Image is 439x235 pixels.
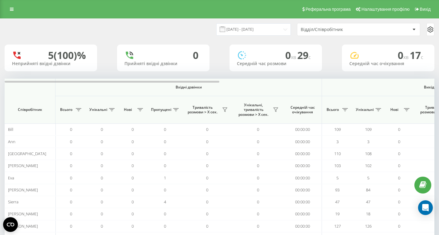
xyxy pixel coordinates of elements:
[206,211,208,217] span: 0
[398,187,400,193] span: 0
[288,105,317,115] span: Середній час очікування
[132,211,134,217] span: 0
[291,54,297,61] span: хв
[8,175,14,181] span: Eva
[185,105,220,115] span: Тривалість розмови > Х сек.
[257,151,259,156] span: 0
[70,127,72,132] span: 0
[336,139,339,144] span: 3
[285,49,297,62] span: 0
[8,139,15,144] span: Ann
[398,49,410,62] span: 0
[132,163,134,168] span: 0
[132,199,134,205] span: 0
[193,49,198,61] div: 0
[8,127,13,132] span: Bill
[164,211,166,217] span: 0
[70,223,72,229] span: 0
[70,175,72,181] span: 0
[101,175,103,181] span: 0
[257,163,259,168] span: 0
[398,127,400,132] span: 0
[398,199,400,205] span: 0
[12,61,90,66] div: Неприйняті вхідні дзвінки
[336,175,339,181] span: 5
[398,211,400,217] span: 0
[164,127,166,132] span: 0
[283,184,322,196] td: 00:00:00
[8,211,38,217] span: [PERSON_NAME]
[398,139,400,144] span: 0
[206,127,208,132] span: 0
[306,7,351,12] span: Реферальна програма
[70,187,72,193] span: 0
[257,223,259,229] span: 0
[206,151,208,156] span: 0
[301,27,374,32] div: Відділ/Співробітник
[410,49,423,62] span: 17
[124,61,202,66] div: Прийняті вхідні дзвінки
[418,200,433,215] div: Open Intercom Messenger
[70,163,72,168] span: 0
[101,151,103,156] span: 0
[132,187,134,193] span: 0
[366,187,370,193] span: 84
[335,187,339,193] span: 93
[164,223,166,229] span: 0
[283,123,322,135] td: 00:00:00
[334,151,341,156] span: 110
[164,163,166,168] span: 0
[420,7,431,12] span: Вихід
[8,151,46,156] span: [GEOGRAPHIC_DATA]
[101,211,103,217] span: 0
[367,139,369,144] span: 3
[398,163,400,168] span: 0
[132,139,134,144] span: 0
[367,175,369,181] span: 5
[356,107,374,112] span: Унікальні
[365,223,372,229] span: 126
[164,151,166,156] span: 0
[398,223,400,229] span: 0
[70,139,72,144] span: 0
[101,223,103,229] span: 0
[132,175,134,181] span: 0
[365,151,372,156] span: 108
[237,61,315,66] div: Середній час розмови
[257,187,259,193] span: 0
[164,175,166,181] span: 1
[120,107,136,112] span: Нові
[164,139,166,144] span: 0
[421,54,423,61] span: c
[283,220,322,232] td: 00:00:00
[101,163,103,168] span: 0
[206,163,208,168] span: 0
[10,107,50,112] span: Співробітник
[335,211,339,217] span: 19
[206,223,208,229] span: 0
[283,172,322,184] td: 00:00:00
[387,107,402,112] span: Нові
[257,175,259,181] span: 0
[3,217,18,232] button: Open CMP widget
[403,54,410,61] span: хв
[366,211,370,217] span: 18
[283,208,322,220] td: 00:00:00
[257,199,259,205] span: 0
[8,187,38,193] span: [PERSON_NAME]
[8,199,18,205] span: Sierra
[132,127,134,132] span: 0
[132,223,134,229] span: 0
[325,107,340,112] span: Всього
[283,148,322,160] td: 00:00:00
[349,61,427,66] div: Середній час очікування
[206,187,208,193] span: 0
[8,223,38,229] span: [PERSON_NAME]
[101,139,103,144] span: 0
[101,199,103,205] span: 0
[89,107,107,112] span: Унікальні
[70,211,72,217] span: 0
[334,127,341,132] span: 109
[70,199,72,205] span: 0
[151,107,171,112] span: Пропущені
